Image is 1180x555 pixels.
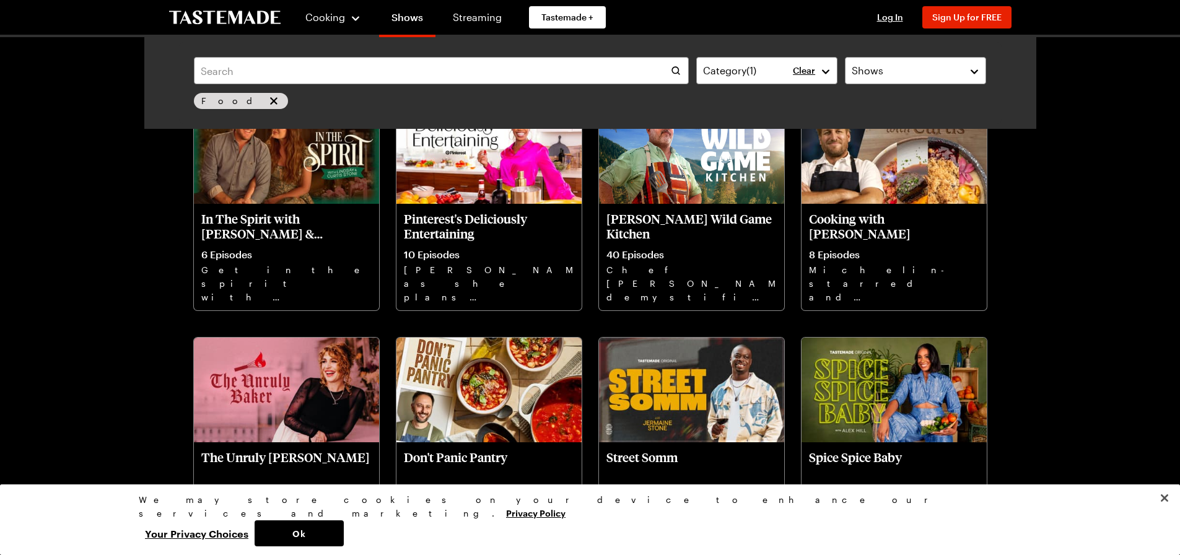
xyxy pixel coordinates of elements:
[404,450,574,479] p: Don't Panic Pantry
[139,520,255,546] button: Your Privacy Choices
[802,338,987,442] img: Spice Spice Baby
[809,263,979,303] p: Michelin-starred and celebrity chef [PERSON_NAME] cooks side-by-side with a deserving fan.
[1151,484,1178,512] button: Close
[541,11,593,24] span: Tastemade +
[404,248,574,261] p: 10 Episodes
[599,100,784,310] a: Andrew Zimmern's Wild Game Kitchen[PERSON_NAME] Wild Game Kitchen40 EpisodesChef [PERSON_NAME] de...
[396,100,582,204] img: Pinterest's Deliciously Entertaining
[809,450,979,479] p: Spice Spice Baby
[201,263,372,303] p: Get in the spirit with [PERSON_NAME] as he cooks up a good time with celebrity guests!
[396,338,582,442] img: Don't Panic Pantry
[194,338,379,442] img: The Unruly Baker
[305,11,345,23] span: Cooking
[802,100,987,204] img: Cooking with Curtis
[922,6,1012,28] button: Sign Up for FREE
[169,11,281,25] a: To Tastemade Home Page
[267,94,281,108] button: remove Food
[599,338,784,548] a: Street SommStreet Somm6 EpisodesMeet [PERSON_NAME], the Street Somm. He's on a mission to prove t...
[599,100,784,204] img: Andrew Zimmern's Wild Game Kitchen
[379,2,435,37] a: Shows
[606,211,777,241] p: [PERSON_NAME] Wild Game Kitchen
[852,63,883,78] span: Shows
[404,211,574,241] p: Pinterest's Deliciously Entertaining
[139,493,1031,520] div: We may store cookies on your device to enhance our services and marketing.
[696,57,837,84] button: Category(1)
[845,57,986,84] button: Shows
[201,94,264,108] span: Food
[606,263,777,303] p: Chef [PERSON_NAME] demystifies sourcing wild game and cooking gourmet food over an open fire.
[932,12,1002,22] span: Sign Up for FREE
[404,263,574,303] p: [PERSON_NAME] as she plans Deliciously Entertaining gatherings using Pinterest as her source of i...
[194,100,379,310] a: In The Spirit with Lindsay & Curtis StoneIn The Spirit with [PERSON_NAME] & [PERSON_NAME]6 Episod...
[396,338,582,548] a: Don't Panic PantryDon't Panic Pantry10 Episodes[PERSON_NAME] helps you learn how to make mostly v...
[305,2,362,32] button: Cooking
[802,338,987,548] a: Spice Spice BabySpice Spice Baby5 Episodes[PERSON_NAME] creates community through food by making ...
[809,211,979,241] p: Cooking with [PERSON_NAME]
[194,57,689,84] input: Search
[396,100,582,310] a: Pinterest's Deliciously EntertainingPinterest's Deliciously Entertaining10 Episodes[PERSON_NAME] ...
[194,338,379,548] a: The Unruly BakerThe Unruly [PERSON_NAME]8 EpisodesJoin world renowned pastry chef [PERSON_NAME] (...
[793,65,815,76] button: Clear Category filter
[599,338,784,442] img: Street Somm
[201,211,372,241] p: In The Spirit with [PERSON_NAME] & [PERSON_NAME]
[506,507,566,518] a: More information about your privacy, opens in a new tab
[139,493,1031,546] div: Privacy
[606,248,777,261] p: 40 Episodes
[703,63,812,78] div: Category ( 1 )
[606,450,777,479] p: Street Somm
[194,100,379,204] img: In The Spirit with Lindsay & Curtis Stone
[201,450,372,479] p: The Unruly [PERSON_NAME]
[809,248,979,261] p: 8 Episodes
[802,100,987,310] a: Cooking with CurtisCooking with [PERSON_NAME]8 EpisodesMichelin-starred and celebrity chef [PERSO...
[793,65,815,76] p: Clear
[529,6,606,28] a: Tastemade +
[201,248,372,261] p: 6 Episodes
[255,520,344,546] button: Ok
[865,11,915,24] button: Log In
[877,12,903,22] span: Log In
